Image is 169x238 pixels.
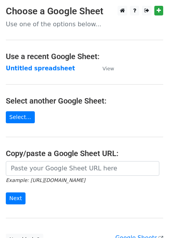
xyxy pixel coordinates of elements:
a: Untitled spreadsheet [6,65,75,72]
h4: Use a recent Google Sheet: [6,52,163,61]
a: Select... [6,111,35,123]
h3: Choose a Google Sheet [6,6,163,17]
small: View [102,66,114,71]
a: View [95,65,114,72]
input: Next [6,192,26,204]
p: Use one of the options below... [6,20,163,28]
h4: Copy/paste a Google Sheet URL: [6,149,163,158]
small: Example: [URL][DOMAIN_NAME] [6,177,85,183]
h4: Select another Google Sheet: [6,96,163,105]
input: Paste your Google Sheet URL here [6,161,159,176]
